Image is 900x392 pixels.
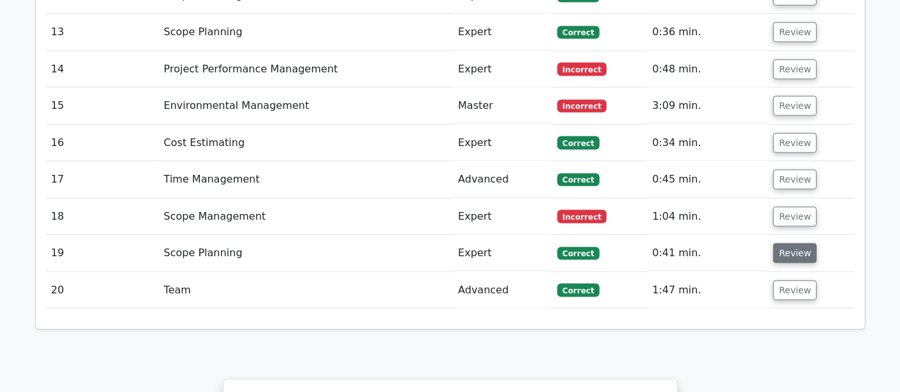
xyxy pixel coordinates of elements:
td: Expert [453,199,552,235]
td: Environmental Management [159,88,454,124]
span: Incorrect [557,210,607,223]
span: Correct [557,26,599,39]
button: Review [773,22,817,42]
span: Incorrect [557,63,607,76]
td: 0:34 min. [647,125,768,161]
td: Master [453,88,552,124]
button: Review [773,96,817,116]
button: Review [773,281,817,300]
button: Review [773,207,817,227]
button: Review [773,60,817,79]
button: Review [773,170,817,190]
td: 20 [46,272,159,309]
td: Expert [453,235,552,272]
td: 14 [46,51,159,88]
td: Expert [453,125,552,161]
span: Correct [557,174,599,186]
td: 19 [46,235,159,272]
td: 18 [46,199,159,235]
td: Advanced [453,161,552,198]
span: Correct [557,284,599,297]
td: 17 [46,161,159,198]
td: 15 [46,88,159,124]
td: Time Management [159,161,454,198]
td: Team [159,272,454,309]
td: Scope Planning [159,235,454,272]
button: Review [773,133,817,153]
span: Correct [557,247,599,260]
td: 16 [46,125,159,161]
button: Review [773,243,817,263]
span: Incorrect [557,100,607,113]
td: Project Performance Management [159,51,454,88]
td: Scope Planning [159,14,454,51]
td: 1:04 min. [647,199,768,235]
td: 0:45 min. [647,161,768,198]
td: Expert [453,14,552,51]
td: 0:36 min. [647,14,768,51]
td: 0:48 min. [647,51,768,88]
span: Correct [557,136,599,149]
td: Advanced [453,272,552,309]
td: 13 [46,14,159,51]
td: 1:47 min. [647,272,768,309]
td: Expert [453,51,552,88]
td: 3:09 min. [647,88,768,124]
td: Scope Management [159,199,454,235]
td: 0:41 min. [647,235,768,272]
td: Cost Estimating [159,125,454,161]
